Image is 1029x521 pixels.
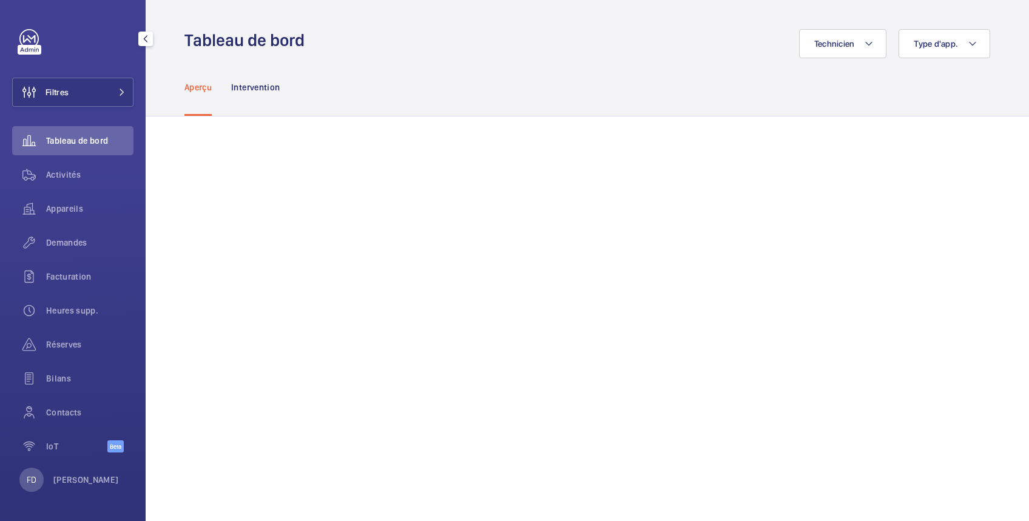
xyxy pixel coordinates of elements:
[184,29,312,52] h1: Tableau de bord
[46,406,133,418] span: Contacts
[46,271,133,283] span: Facturation
[46,237,133,249] span: Demandes
[27,474,36,486] p: FD
[899,29,990,58] button: Type d'app.
[814,39,855,49] span: Technicien
[46,203,133,215] span: Appareils
[799,29,887,58] button: Technicien
[231,81,280,93] p: Intervention
[46,440,107,452] span: IoT
[12,78,133,107] button: Filtres
[46,169,133,181] span: Activités
[46,338,133,351] span: Réserves
[46,86,69,98] span: Filtres
[53,474,119,486] p: [PERSON_NAME]
[107,440,124,452] span: Beta
[914,39,958,49] span: Type d'app.
[46,372,133,385] span: Bilans
[184,81,212,93] p: Aperçu
[46,304,133,317] span: Heures supp.
[46,135,133,147] span: Tableau de bord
